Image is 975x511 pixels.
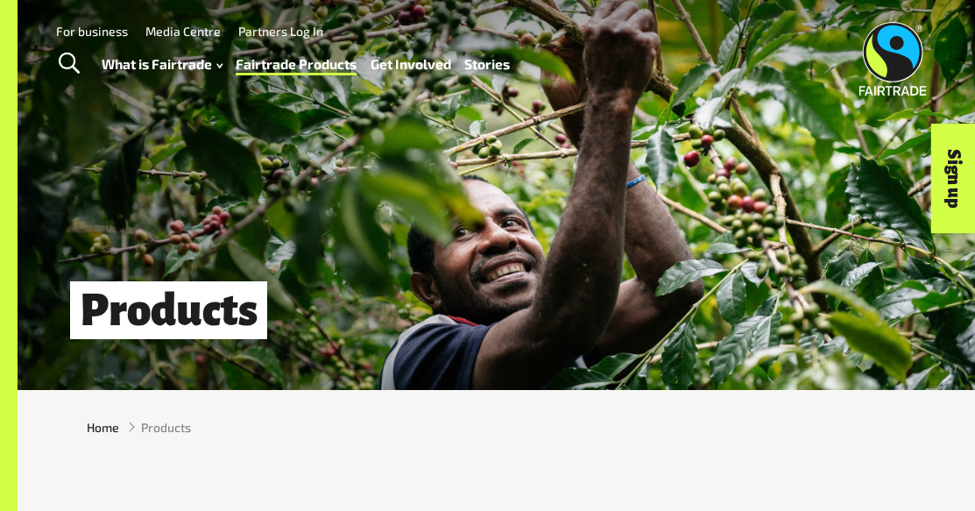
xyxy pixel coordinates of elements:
[236,52,357,76] a: Fairtrade Products
[87,418,119,436] a: Home
[56,24,128,39] a: For business
[238,24,323,39] a: Partners Log In
[858,22,926,96] img: Fairtrade Australia New Zealand logo
[47,42,90,86] a: Toggle Search
[141,418,191,436] span: Products
[464,52,510,76] a: Stories
[145,24,221,39] a: Media Centre
[371,52,451,76] a: Get Involved
[102,52,223,76] a: What is Fairtrade
[70,281,267,339] h1: Products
